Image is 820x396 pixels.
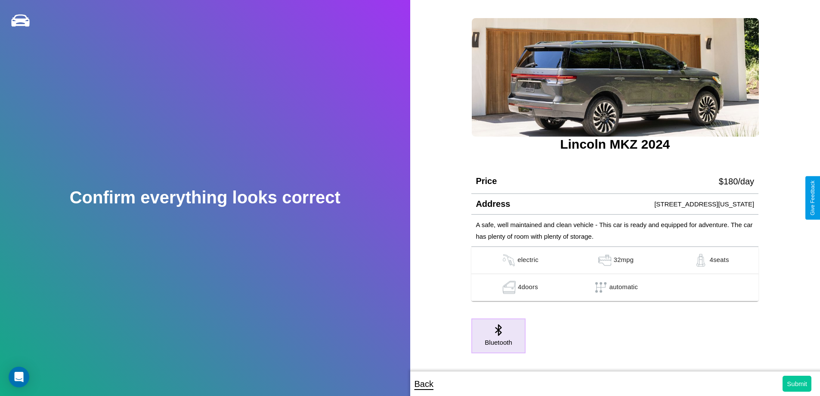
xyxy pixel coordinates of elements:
[70,188,340,207] h2: Confirm everything looks correct
[476,199,510,209] h4: Address
[613,254,634,267] p: 32 mpg
[692,254,709,267] img: gas
[471,137,758,152] h3: Lincoln MKZ 2024
[654,198,754,210] p: [STREET_ADDRESS][US_STATE]
[719,174,754,189] p: $ 180 /day
[476,219,754,242] p: A safe, well maintained and clean vehicle - This car is ready and equipped for adventure. The car...
[517,254,538,267] p: electric
[415,376,433,392] p: Back
[709,254,729,267] p: 4 seats
[500,254,517,267] img: gas
[476,176,497,186] h4: Price
[518,281,538,294] p: 4 doors
[596,254,613,267] img: gas
[471,247,758,301] table: simple table
[501,281,518,294] img: gas
[810,181,816,215] div: Give Feedback
[610,281,638,294] p: automatic
[9,367,29,387] div: Open Intercom Messenger
[485,337,512,348] p: Bluetooth
[783,376,811,392] button: Submit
